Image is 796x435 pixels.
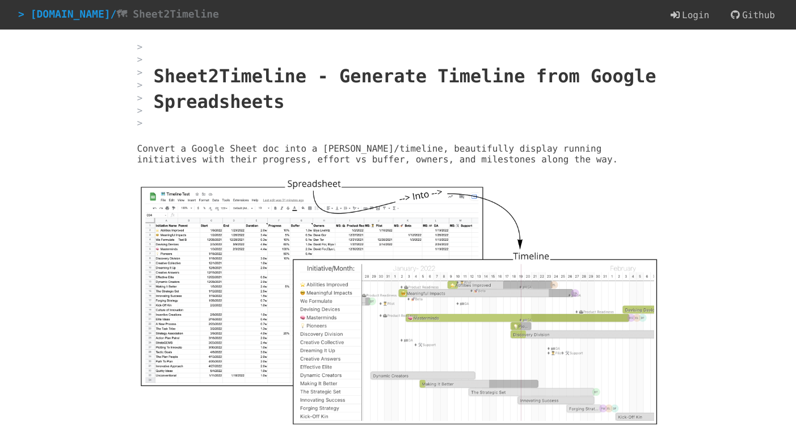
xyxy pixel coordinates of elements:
span: / [111,9,117,20]
span: 🗺 Sheet2Timeline [116,9,219,20]
a: Github [726,5,778,25]
p: Convert a Google Sheet doc into a [PERSON_NAME]/timeline, beautifully display running initiatives... [137,143,659,165]
h1: Sheet2Timeline - Generate Timeline from Google Spreadsheets [153,52,659,126]
span: Github [742,10,775,20]
img: image [137,176,659,427]
span: Login [682,10,709,20]
h4: > [DOMAIN_NAME] [18,7,219,22]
